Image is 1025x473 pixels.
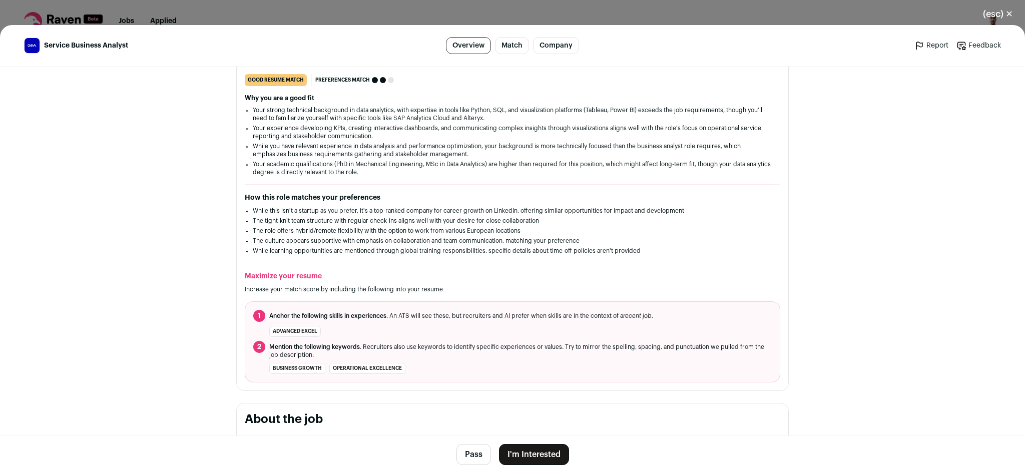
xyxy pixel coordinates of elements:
li: While learning opportunities are mentioned through global training responsibilities, specific det... [253,247,772,255]
li: While this isn't a startup as you prefer, it's a top-ranked company for career growth on LinkedIn... [253,207,772,215]
li: While you have relevant experience in data analysis and performance optimization, your background... [253,142,772,158]
span: Mention the following keywords [269,344,360,350]
h2: Maximize your resume [245,271,780,281]
span: 2 [253,341,265,353]
span: Preferences match [315,75,370,85]
li: business growth [269,363,325,374]
li: Advanced Excel [269,326,321,337]
li: The culture appears supportive with emphasis on collaboration and team communication, matching yo... [253,237,772,245]
i: recent job. [623,313,653,319]
a: Match [495,37,529,54]
a: Overview [446,37,491,54]
li: The role offers hybrid/remote flexibility with the option to work from various European locations [253,227,772,235]
h2: How this role matches your preferences [245,193,780,203]
a: Report [914,41,948,51]
li: The tight-knit team structure with regular check-ins aligns well with your desire for close colla... [253,217,772,225]
span: Anchor the following skills in experiences [269,313,386,319]
button: Close modal [971,3,1025,25]
span: . An ATS will see these, but recruiters and AI prefer when skills are in the context of a [269,312,653,320]
h2: About the job [245,411,780,427]
span: 1 [253,310,265,322]
li: Your academic qualifications (PhD in Mechanical Engineering, MSc in Data Analytics) are higher th... [253,160,772,176]
span: . Recruiters also use keywords to identify specific experiences or values. Try to mirror the spel... [269,343,772,359]
img: e11961b7cdcb0341e0eba820a137ff6c455c3b285ddef7b2bd5977203c5c0ff4.jpg [25,38,40,53]
li: operational excellence [329,363,405,374]
li: Your strong technical background in data analytics, with expertise in tools like Python, SQL, and... [253,106,772,122]
span: Service Business Analyst [44,41,128,51]
p: Increase your match score by including the following into your resume [245,285,780,293]
h2: Why you are a good fit [245,94,780,102]
button: I'm Interested [499,444,569,465]
button: Pass [456,444,491,465]
a: Company [533,37,579,54]
a: Feedback [956,41,1001,51]
div: good resume match [245,74,307,86]
li: Your experience developing KPIs, creating interactive dashboards, and communicating complex insig... [253,124,772,140]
